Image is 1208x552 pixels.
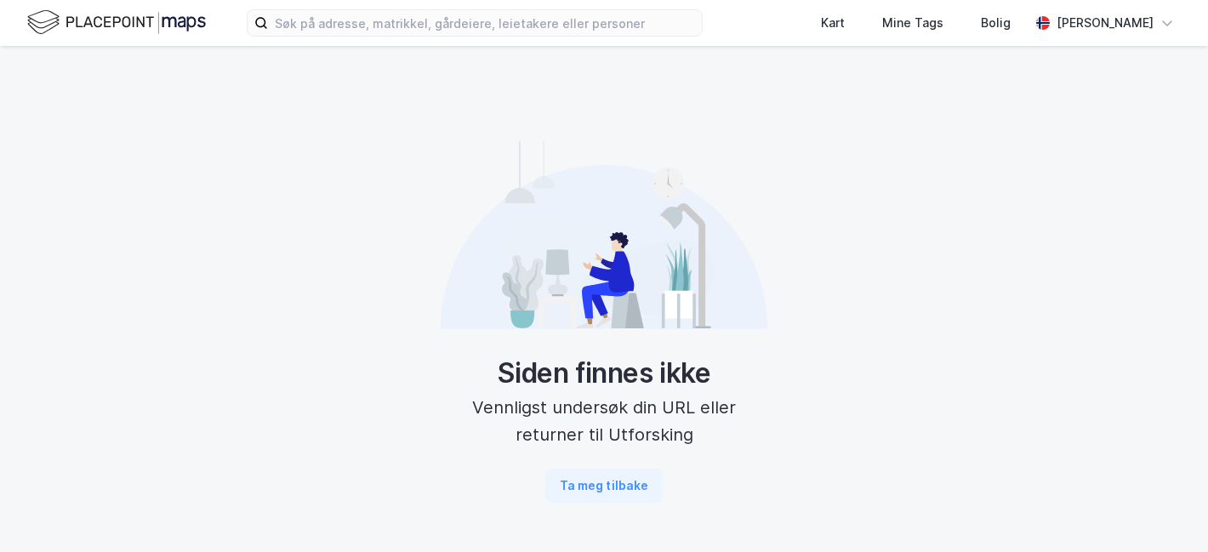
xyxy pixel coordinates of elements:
[882,13,943,33] div: Mine Tags
[27,8,206,37] img: logo.f888ab2527a4732fd821a326f86c7f29.svg
[545,469,663,503] button: Ta meg tilbake
[1123,470,1208,552] div: Kontrollprogram for chat
[1057,13,1154,33] div: [PERSON_NAME]
[981,13,1011,33] div: Bolig
[268,10,702,36] input: Søk på adresse, matrikkel, gårdeiere, leietakere eller personer
[821,13,845,33] div: Kart
[441,394,767,448] div: Vennligst undersøk din URL eller returner til Utforsking
[1123,470,1208,552] iframe: Chat Widget
[441,356,767,390] div: Siden finnes ikke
